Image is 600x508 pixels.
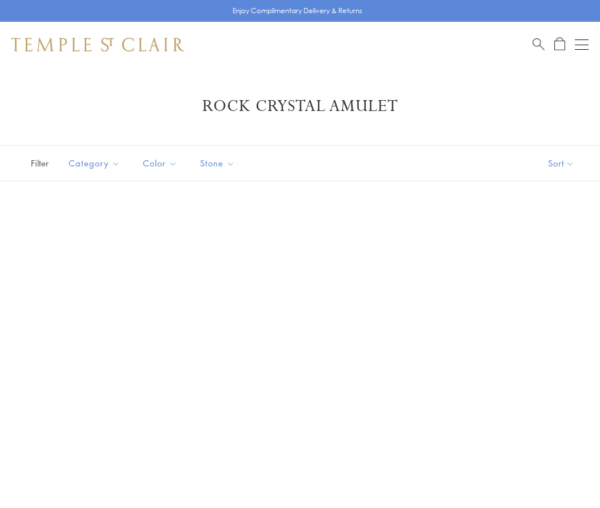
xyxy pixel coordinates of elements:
[29,96,571,117] h1: Rock Crystal Amulet
[60,150,129,176] button: Category
[63,156,129,170] span: Category
[137,156,186,170] span: Color
[233,5,362,17] p: Enjoy Complimentary Delivery & Returns
[575,38,589,51] button: Open navigation
[533,37,545,51] a: Search
[134,150,186,176] button: Color
[191,150,243,176] button: Stone
[522,146,600,181] button: Show sort by
[11,38,184,51] img: Temple St. Clair
[194,156,243,170] span: Stone
[554,37,565,51] a: Open Shopping Bag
